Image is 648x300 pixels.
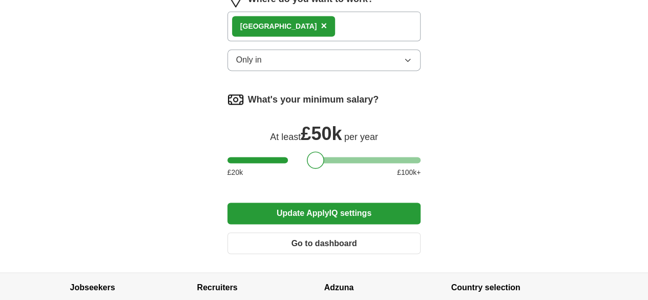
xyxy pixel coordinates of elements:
[227,91,244,108] img: salary.png
[248,93,379,107] label: What's your minimum salary?
[301,123,342,144] span: £ 50k
[227,49,421,71] button: Only in
[321,20,327,31] span: ×
[227,232,421,254] button: Go to dashboard
[270,132,301,142] span: At least
[227,203,421,224] button: Update ApplyIQ settings
[240,21,317,32] div: [GEOGRAPHIC_DATA]
[236,54,262,66] span: Only in
[227,167,243,178] span: £ 20 k
[321,18,327,34] button: ×
[344,132,378,142] span: per year
[397,167,421,178] span: £ 100 k+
